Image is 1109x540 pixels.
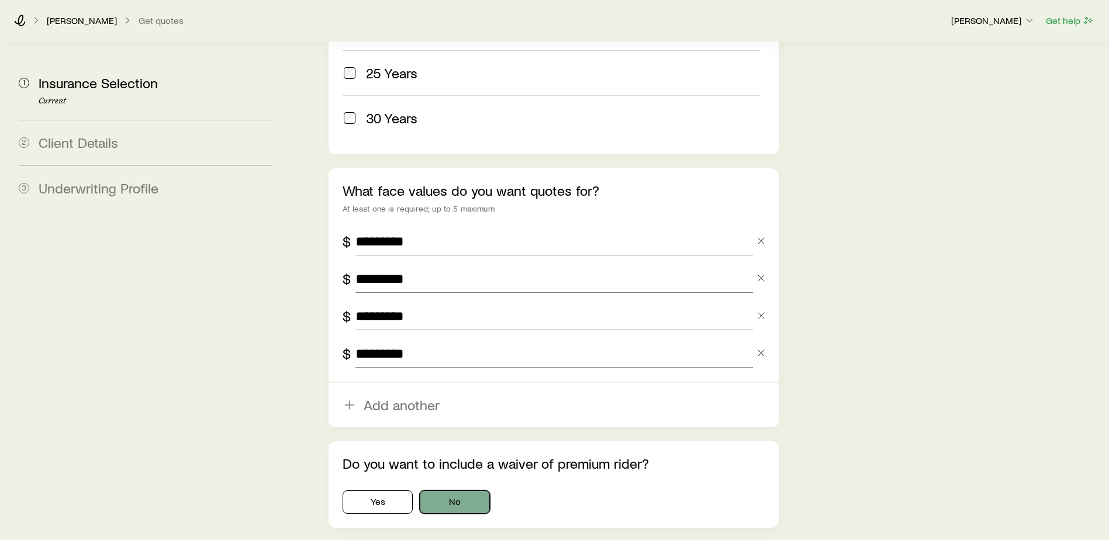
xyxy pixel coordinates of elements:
span: 1 [19,78,29,88]
button: Add another [329,383,779,427]
div: $ [343,233,351,250]
button: No [420,490,490,514]
div: $ [343,308,351,324]
input: 25 Years [344,67,355,79]
span: 3 [19,183,29,193]
div: $ [343,345,351,362]
span: Underwriting Profile [39,179,158,196]
p: Current [39,96,272,106]
span: Client Details [39,134,118,151]
label: What face values do you want quotes for? [343,182,599,199]
p: [PERSON_NAME] [47,15,117,26]
button: [PERSON_NAME] [951,14,1036,28]
p: Do you want to include a waiver of premium rider? [343,455,765,472]
div: $ [343,271,351,287]
span: 30 Years [366,110,417,126]
button: Yes [343,490,413,514]
button: Get help [1045,14,1095,27]
span: 2 [19,137,29,148]
p: [PERSON_NAME] [951,15,1035,26]
span: 25 Years [366,65,417,81]
button: Get quotes [138,15,184,26]
input: 30 Years [344,112,355,124]
div: At least one is required; up to 5 maximum [343,204,765,213]
span: Insurance Selection [39,74,158,91]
